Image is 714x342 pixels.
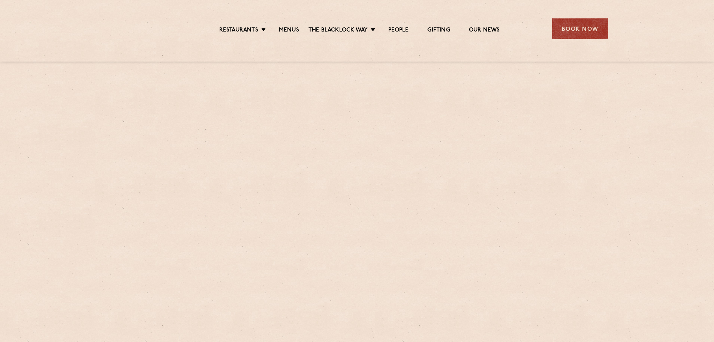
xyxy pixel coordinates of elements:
[388,27,409,35] a: People
[552,18,608,39] div: Book Now
[469,27,500,35] a: Our News
[308,27,368,35] a: The Blacklock Way
[279,27,299,35] a: Menus
[427,27,450,35] a: Gifting
[106,7,171,50] img: svg%3E
[219,27,258,35] a: Restaurants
